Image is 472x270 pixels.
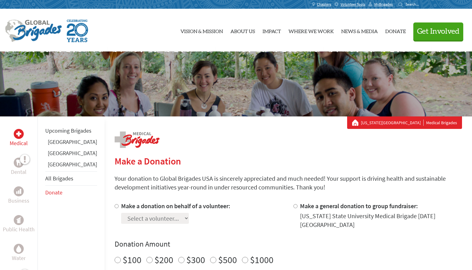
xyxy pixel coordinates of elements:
p: Dental [11,168,27,176]
img: Dental [16,160,21,165]
img: logo-medical.png [115,131,160,148]
span: MyBrigades [374,2,393,7]
a: Impact [263,14,281,47]
p: Business [8,196,29,205]
a: DentalDental [11,158,27,176]
a: WaterWater [12,244,26,263]
a: [GEOGRAPHIC_DATA] [48,161,97,168]
li: Panama [45,160,97,171]
img: Business [16,189,21,194]
a: Donate [45,189,62,196]
a: Vision & Mission [180,14,223,47]
li: Upcoming Brigades [45,124,97,138]
a: [US_STATE][GEOGRAPHIC_DATA] [361,120,424,126]
p: Your donation to Global Brigades USA is sincerely appreciated and much needed! Your support is dr... [115,174,462,192]
h4: Donation Amount [115,239,462,249]
div: Business [14,186,24,196]
label: $1000 [250,254,273,266]
label: $500 [218,254,237,266]
div: Public Health [14,215,24,225]
img: Water [16,245,21,252]
a: [GEOGRAPHIC_DATA] [48,138,97,145]
img: Medical [16,131,21,136]
span: Get Involved [417,28,460,35]
p: Water [12,254,26,263]
a: Donate [385,14,406,47]
label: $100 [123,254,141,266]
label: Make a general donation to group fundraiser: [300,202,418,210]
li: Guatemala [45,149,97,160]
div: Water [14,244,24,254]
label: $200 [155,254,173,266]
a: Upcoming Brigades [45,127,91,134]
input: Search... [406,2,423,7]
img: Global Brigades Celebrating 20 Years [67,20,88,42]
label: Make a donation on behalf of a volunteer: [121,202,230,210]
li: All Brigades [45,171,97,186]
div: Dental [14,158,24,168]
p: Medical [10,139,28,148]
li: Donate [45,186,97,199]
li: Ghana [45,138,97,149]
a: All Brigades [45,175,73,182]
button: Get Involved [413,22,463,40]
a: News & Media [341,14,378,47]
span: Chapters [317,2,331,7]
label: $300 [186,254,205,266]
a: Public HealthPublic Health [3,215,35,234]
a: Where We Work [288,14,334,47]
div: Medical [14,129,24,139]
p: Public Health [3,225,35,234]
a: About Us [230,14,255,47]
img: Global Brigades Logo [5,20,62,42]
h2: Make a Donation [115,155,462,167]
div: [US_STATE] State University Medical Brigade [DATE] [GEOGRAPHIC_DATA] [300,212,462,229]
img: Public Health [16,217,21,223]
a: [GEOGRAPHIC_DATA] [48,150,97,157]
a: BusinessBusiness [8,186,29,205]
div: Medical Brigades [352,120,457,126]
span: Volunteer Tools [341,2,365,7]
a: MedicalMedical [10,129,28,148]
